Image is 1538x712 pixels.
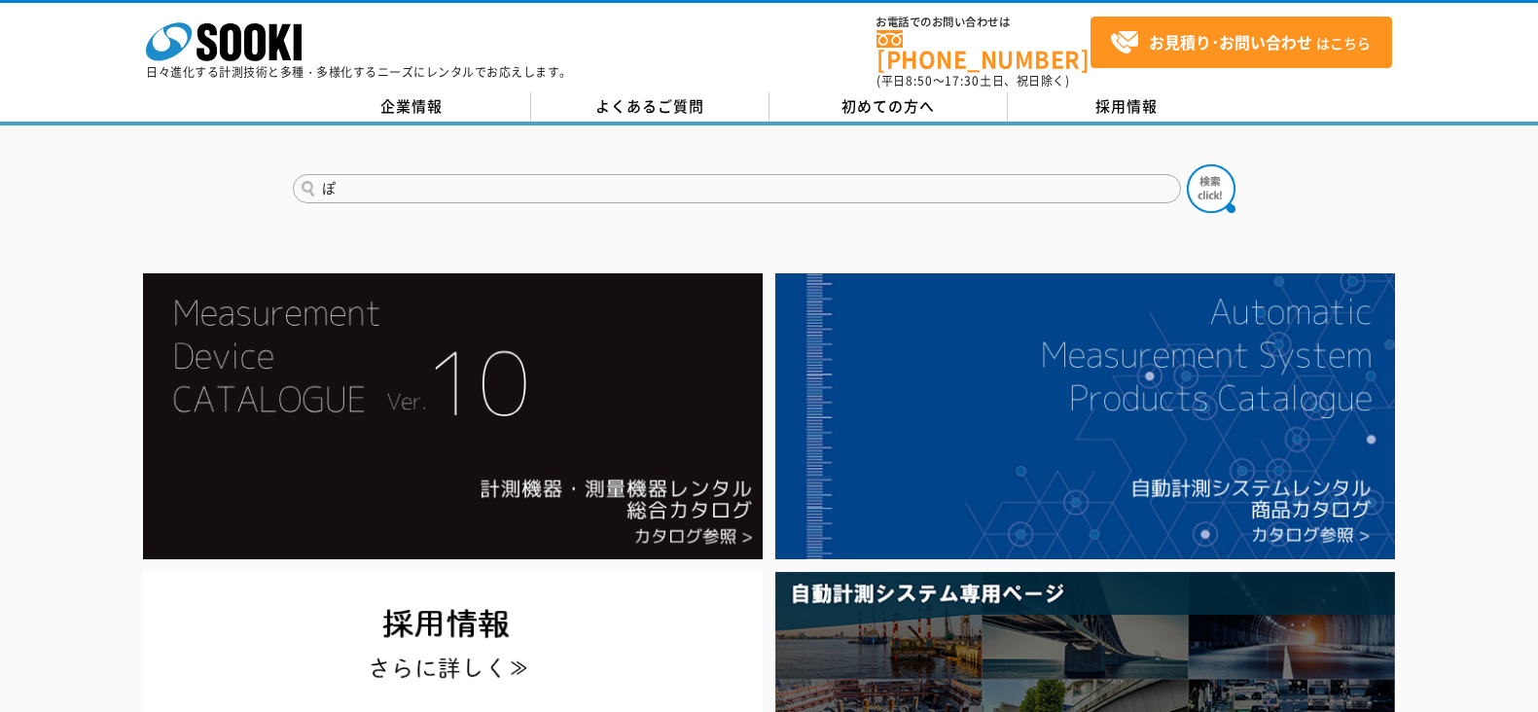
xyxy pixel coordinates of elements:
a: [PHONE_NUMBER] [876,30,1091,70]
img: btn_search.png [1187,164,1235,213]
img: 自動計測システムカタログ [775,273,1395,559]
a: 企業情報 [293,92,531,122]
span: お電話でのお問い合わせは [876,17,1091,28]
span: 17:30 [945,72,980,89]
img: Catalog Ver10 [143,273,763,559]
a: 採用情報 [1008,92,1246,122]
span: 初めての方へ [841,95,935,117]
span: はこちら [1110,28,1371,57]
strong: お見積り･お問い合わせ [1149,30,1312,53]
a: お見積り･お問い合わせはこちら [1091,17,1392,68]
p: 日々進化する計測技術と多種・多様化するニーズにレンタルでお応えします。 [146,66,572,78]
a: 初めての方へ [769,92,1008,122]
span: (平日 ～ 土日、祝日除く) [876,72,1069,89]
span: 8:50 [906,72,933,89]
a: よくあるご質問 [531,92,769,122]
input: 商品名、型式、NETIS番号を入力してください [293,174,1181,203]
